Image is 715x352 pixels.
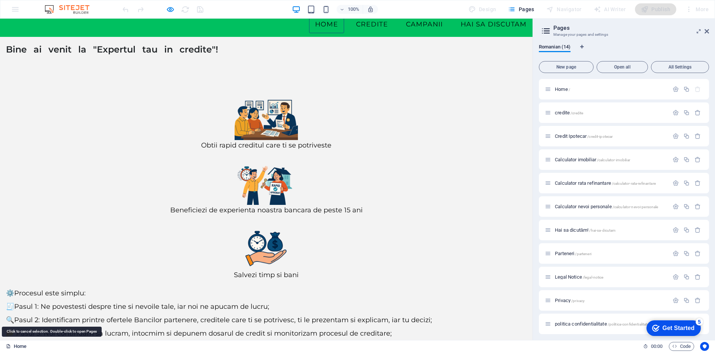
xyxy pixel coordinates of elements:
[555,133,613,139] span: Click to open page
[683,274,690,280] div: Duplicate
[553,31,694,38] h3: Manage your pages and settings
[465,3,499,15] div: Design (Ctrl+Alt+Y)
[673,180,679,186] div: Settings
[555,227,616,233] span: Click to open page
[683,227,690,233] div: Duplicate
[542,65,590,69] span: New page
[6,281,527,295] p: 🧾Pasul 1: Ne povestesti despre tine si nevoile tale, iar noi ne apucam de lucru;
[587,134,613,139] span: /credit-ipotecar
[612,181,656,185] span: /calculator-rata-refinantare
[571,111,583,115] span: /credite
[613,205,658,209] span: /calculator-nevoi-personale
[673,133,679,139] div: Settings
[673,227,679,233] div: Settings
[683,203,690,210] div: Duplicate
[553,298,669,303] div: Privacy/privacy
[553,251,669,256] div: Parteneri/parteneri
[555,157,630,162] span: Click to open page
[6,342,26,351] a: Home
[12,186,521,197] p: Beneficiezi de experienta noastra bancara de peste 15 ani
[695,227,701,233] div: Remove
[539,44,709,58] div: Language Tabs
[55,1,63,9] div: 5
[553,228,669,232] div: Hai sa dicutăm!/hai-sa-dicutam
[6,22,527,40] h4: Bine⠀ai⠀venit⠀la⠀"Expertul⠀tau⠀in⠀credite"!
[555,86,570,92] span: Click to open page
[571,299,585,303] span: /privacy
[673,86,679,92] div: Settings
[672,342,691,351] span: Code
[555,321,649,327] span: Click to open page
[695,156,701,163] div: Remove
[683,86,690,92] div: Duplicate
[553,87,669,92] div: Home/
[651,342,662,351] span: 00 00
[12,251,521,262] p: Salvezi timp si bani
[367,6,374,13] i: On resize automatically adjust zoom level to fit chosen device.
[683,250,690,257] div: Duplicate
[695,180,701,186] div: Remove
[555,180,656,186] span: Click to open page
[673,156,679,163] div: Settings
[700,342,709,351] button: Usercentrics
[695,297,701,304] div: Remove
[654,65,706,69] span: All Settings
[43,5,99,14] img: Editor Logo
[555,204,658,209] span: Click to open page
[555,251,591,256] span: Click to open page
[539,42,571,53] span: Romanian (14)
[569,88,570,92] span: /
[575,252,591,256] span: /parteneri
[348,5,360,14] h6: 100%
[505,3,537,15] button: Pages
[583,275,604,279] span: /legal-notice
[22,8,54,15] div: Get Started
[673,297,679,304] div: Settings
[555,274,603,280] span: Click to open page
[597,61,648,73] button: Open all
[683,297,690,304] div: Duplicate
[337,5,363,14] button: 100%
[683,133,690,139] div: Duplicate
[553,25,709,31] h2: Pages
[695,86,701,92] div: The startpage cannot be deleted
[553,275,669,279] div: Legal Notice/legal-notice
[695,274,701,280] div: Remove
[600,65,645,69] span: Open all
[683,110,690,116] div: Duplicate
[597,158,630,162] span: /calculator-imobiliar
[12,121,521,132] p: Obtii rapid creditul care ti se potriveste
[673,274,679,280] div: Settings
[673,250,679,257] div: Settings
[669,342,694,351] button: Code
[643,342,663,351] h6: Session time
[539,61,594,73] button: New page
[589,228,616,232] span: /hai-sa-dicutam
[683,180,690,186] div: Duplicate
[553,134,669,139] div: Credit Ipotecar/credit-ipotecar
[553,321,669,326] div: politica confidentialitate/politica-confidentialitate
[6,295,527,308] p: 🔍Pasul 2: Identificam printre ofertele Bancilor partenere, creditele care ti se potrivesc, ti le ...
[6,268,527,281] p: ⚙️Procesul este simplu:
[695,203,701,210] div: Remove
[553,157,669,162] div: Calculator imobiliar/calculator-imobiliar
[555,110,583,115] span: Click to open page
[6,308,527,321] p: 📂 Pasul 3: Noi continuam sa lucram, intocmim si depunem dosarul de credit si monitorizam procesul...
[608,322,649,326] span: /politica-confidentialitate
[656,343,657,349] span: :
[683,156,690,163] div: Duplicate
[553,204,669,209] div: Calculator nevoi personale/calculator-nevoi-personale
[6,4,60,19] div: Get Started 5 items remaining, 0% complete
[651,61,709,73] button: All Settings
[555,298,585,303] span: Click to open page
[673,203,679,210] div: Settings
[695,133,701,139] div: Remove
[166,5,175,14] button: Click here to leave preview mode and continue editing
[553,181,669,185] div: Calculator rata refinantare/calculator-rata-refinantare
[553,110,669,115] div: credite/credite
[508,6,534,13] span: Pages
[673,110,679,116] div: Settings
[695,250,701,257] div: Remove
[695,110,701,116] div: Remove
